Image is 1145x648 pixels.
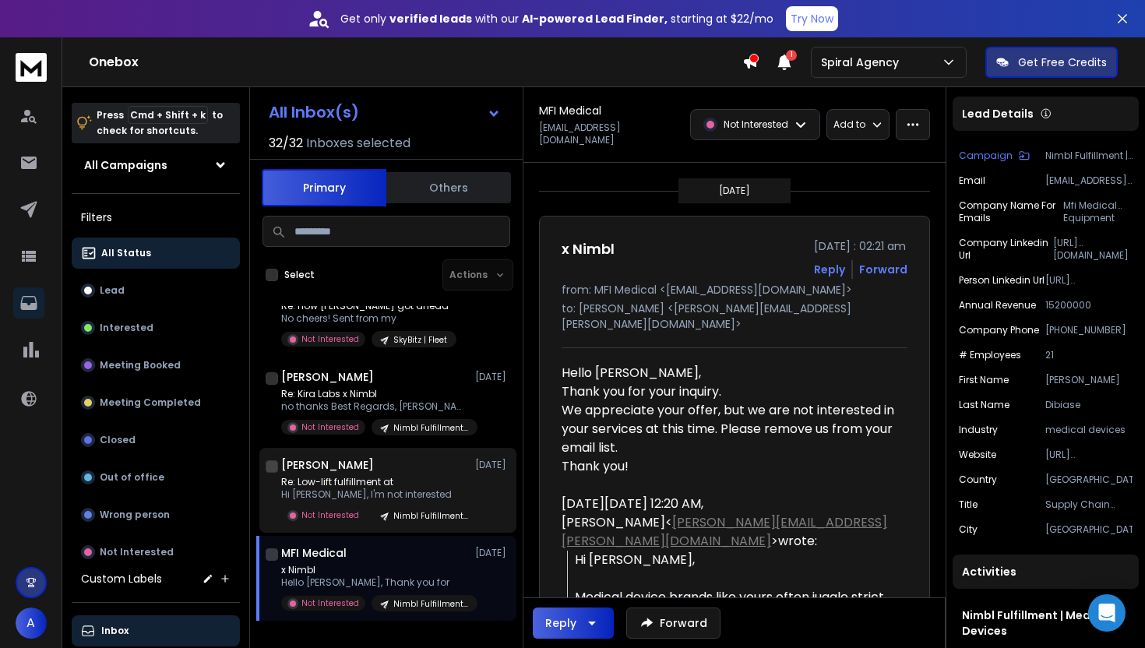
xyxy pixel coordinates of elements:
p: Get only with our starting at $22/mo [340,11,773,26]
p: Re: Kira Labs x Nimbl [281,388,468,400]
p: Hello [PERSON_NAME], Thank you for [281,576,468,589]
p: [DATE] : 02:21 am [814,238,907,254]
p: Interested [100,322,153,334]
p: [EMAIL_ADDRESS][DOMAIN_NAME] [539,121,681,146]
div: Reply [545,615,576,631]
button: Meeting Booked [72,350,240,381]
p: Last Name [959,399,1009,411]
p: No cheers! Sent from my [281,312,456,325]
h1: MFI Medical [281,545,347,561]
p: [DATE] [719,185,750,197]
p: Mfi Medical Equipment [1063,199,1133,224]
h1: MFI Medical [539,103,601,118]
p: Not Interested [301,333,359,345]
p: Not Interested [301,509,359,521]
p: [PERSON_NAME] [1045,374,1133,386]
p: Company Name for Emails [959,199,1063,224]
p: Meeting Booked [100,359,181,372]
p: Add to [833,118,865,131]
p: Company Phone [959,324,1039,336]
button: Lead [72,275,240,306]
button: Inbox [72,615,240,646]
p: Hi [PERSON_NAME], I'm not interested [281,488,468,501]
strong: AI-powered Lead Finder, [522,11,668,26]
p: Website [959,449,996,461]
button: Try Now [786,6,838,31]
p: Industry [959,424,998,436]
span: < > [562,513,887,550]
p: Supply Chain Director [1045,498,1133,511]
h1: Onebox [89,53,742,72]
p: Not Interested [301,421,359,433]
button: Wrong person [72,499,240,530]
p: Inbox [101,625,129,637]
p: Out of office [100,471,164,484]
p: Closed [100,434,136,446]
p: We appreciate your offer, but we are not interested in your services at this time. Please remove ... [562,401,895,457]
p: Hello [PERSON_NAME], [562,364,895,382]
p: Re: How [PERSON_NAME] got ahead [281,300,456,312]
p: City [959,523,978,536]
p: Nimbl Fulfillment | Retail Angle [393,422,468,434]
p: Email [959,174,985,187]
span: 32 / 32 [269,134,303,153]
div: Activities [953,555,1139,589]
p: Dibiase [1045,399,1133,411]
h1: [PERSON_NAME] [281,369,374,385]
h1: Nimbl Fulfillment | Medical Devices [962,607,1129,639]
span: Cmd + Shift + k [128,106,208,124]
button: Reply [533,607,614,639]
button: Interested [72,312,240,343]
p: medical devices [1045,424,1133,436]
p: to: [PERSON_NAME] <[PERSON_NAME][EMAIL_ADDRESS][PERSON_NAME][DOMAIN_NAME]> [562,301,907,332]
button: A [16,607,47,639]
img: logo [16,53,47,82]
p: Company Linkedin Url [959,237,1053,262]
p: [DATE] [475,459,510,471]
button: Closed [72,424,240,456]
p: Re: Low-lift fulfillment at [281,476,468,488]
button: Forward [626,607,720,639]
button: Not Interested [72,537,240,568]
p: [EMAIL_ADDRESS][DOMAIN_NAME] [1045,174,1133,187]
strong: verified leads [389,11,472,26]
button: Get Free Credits [985,47,1118,78]
button: Reply [814,262,845,277]
p: # Employees [959,349,1021,361]
h3: Inboxes selected [306,134,410,153]
p: Thank you for your inquiry. [562,382,895,401]
p: Not Interested [724,118,788,131]
p: Not Interested [100,546,174,558]
p: Lead [100,284,125,297]
p: Campaign [959,150,1013,162]
p: Thank you! [562,457,895,476]
p: Nimbl Fulfillment | Medical Devices [1045,150,1133,162]
p: 21 [1045,349,1133,361]
p: x Nimbl [281,564,468,576]
p: First Name [959,374,1009,386]
p: [DATE] [475,371,510,383]
p: Nimbl Fulfillment | Retail Angle [393,510,468,522]
p: Wrong person [100,509,170,521]
p: Spiral Agency [821,55,905,70]
button: Others [386,171,511,205]
button: Primary [262,169,386,206]
span: 1 [786,50,797,61]
h1: All Campaigns [84,157,167,173]
p: Not Interested [301,597,359,609]
button: All Inbox(s) [256,97,513,128]
button: All Campaigns [72,150,240,181]
p: [DATE] [475,547,510,559]
div: Forward [859,262,907,277]
h1: All Inbox(s) [269,104,359,120]
p: [URL][DOMAIN_NAME] [1053,237,1133,262]
h3: Filters [72,206,240,228]
p: [GEOGRAPHIC_DATA] [1045,474,1133,486]
div: Hi [PERSON_NAME], [575,551,895,588]
h3: Custom Labels [81,571,162,586]
p: All Status [101,247,151,259]
div: Open Intercom Messenger [1088,594,1126,632]
p: Press to check for shortcuts. [97,107,223,139]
